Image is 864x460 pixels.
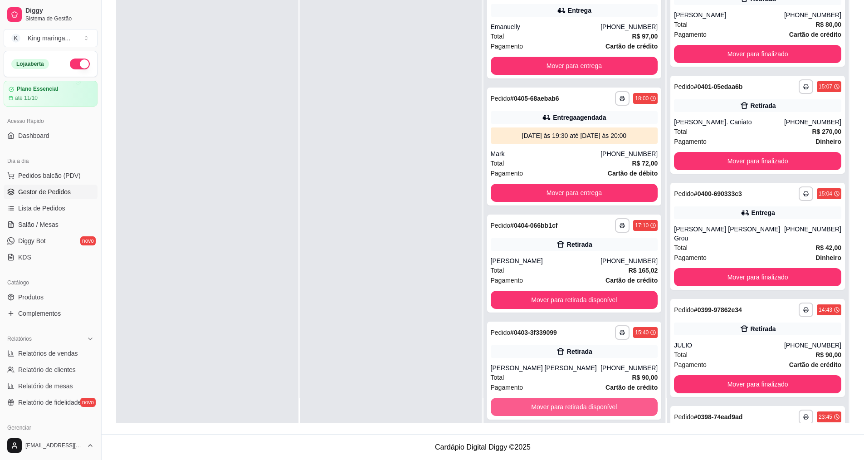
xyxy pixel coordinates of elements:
[25,7,94,15] span: Diggy
[674,83,694,90] span: Pedido
[4,435,98,456] button: [EMAIL_ADDRESS][DOMAIN_NAME]
[4,250,98,264] a: KDS
[491,184,658,202] button: Mover para entrega
[819,190,832,197] div: 15:04
[600,256,658,265] div: [PHONE_NUMBER]
[605,43,658,50] strong: Cartão de crédito
[18,253,31,262] span: KDS
[819,413,832,421] div: 23:45
[7,335,32,343] span: Relatórios
[812,128,841,135] strong: R$ 270,00
[18,204,65,213] span: Lista de Pedidos
[510,329,557,336] strong: # 0403-3f339099
[674,225,784,243] div: [PERSON_NAME] [PERSON_NAME] Grou
[18,220,59,229] span: Salão / Mesas
[18,382,73,391] span: Relatório de mesas
[674,341,784,350] div: JULIO
[784,10,841,20] div: [PHONE_NUMBER]
[18,187,71,196] span: Gestor de Pedidos
[491,95,511,102] span: Pedido
[491,57,658,75] button: Mover para entrega
[608,170,658,177] strong: Cartão de débito
[18,131,49,140] span: Dashboard
[491,275,523,285] span: Pagamento
[491,41,523,51] span: Pagamento
[674,127,688,137] span: Total
[4,154,98,168] div: Dia a dia
[815,351,841,358] strong: R$ 90,00
[491,222,511,229] span: Pedido
[4,185,98,199] a: Gestor de Pedidos
[15,94,38,102] article: até 11/10
[25,15,94,22] span: Sistema de Gestão
[751,324,776,333] div: Retirada
[25,442,83,449] span: [EMAIL_ADDRESS][DOMAIN_NAME]
[674,268,841,286] button: Mover para finalizado
[635,329,649,336] div: 15:40
[491,168,523,178] span: Pagamento
[674,350,688,360] span: Total
[605,384,658,391] strong: Cartão de crédito
[567,347,592,356] div: Retirada
[674,137,707,147] span: Pagamento
[632,33,658,40] strong: R$ 97,00
[4,81,98,107] a: Plano Essencialaté 11/10
[4,306,98,321] a: Complementos
[784,117,841,127] div: [PHONE_NUMBER]
[491,382,523,392] span: Pagamento
[4,128,98,143] a: Dashboard
[18,349,78,358] span: Relatórios de vendas
[819,83,832,90] div: 15:07
[815,244,841,251] strong: R$ 42,00
[70,59,90,69] button: Alterar Status
[4,362,98,377] a: Relatório de clientes
[491,256,601,265] div: [PERSON_NAME]
[510,95,559,102] strong: # 0405-68aebab6
[694,190,742,197] strong: # 0400-690333c3
[491,363,601,372] div: [PERSON_NAME] [PERSON_NAME]
[694,306,742,313] strong: # 0399-97862e34
[4,275,98,290] div: Catálogo
[4,4,98,25] a: DiggySistema de Gestão
[674,10,784,20] div: [PERSON_NAME]
[815,138,841,145] strong: Dinheiro
[491,158,504,168] span: Total
[815,21,841,28] strong: R$ 80,00
[751,101,776,110] div: Retirada
[18,309,61,318] span: Complementos
[4,379,98,393] a: Relatório de mesas
[674,306,694,313] span: Pedido
[4,201,98,215] a: Lista de Pedidos
[674,253,707,263] span: Pagamento
[694,413,742,421] strong: # 0398-74ead9ad
[567,240,592,249] div: Retirada
[819,306,832,313] div: 14:43
[18,398,81,407] span: Relatório de fidelidade
[4,168,98,183] button: Pedidos balcão (PDV)
[4,290,98,304] a: Produtos
[18,236,46,245] span: Diggy Bot
[4,114,98,128] div: Acesso Rápido
[674,375,841,393] button: Mover para finalizado
[11,59,49,69] div: Loja aberta
[674,29,707,39] span: Pagamento
[752,208,775,217] div: Entrega
[674,360,707,370] span: Pagamento
[632,374,658,381] strong: R$ 90,00
[11,34,20,43] span: K
[789,361,841,368] strong: Cartão de crédito
[18,365,76,374] span: Relatório de clientes
[28,34,70,43] div: King maringa ...
[568,6,591,15] div: Entrega
[491,31,504,41] span: Total
[4,217,98,232] a: Salão / Mesas
[491,329,511,336] span: Pedido
[674,117,784,127] div: [PERSON_NAME]. Caniato
[491,265,504,275] span: Total
[491,372,504,382] span: Total
[674,413,694,421] span: Pedido
[491,22,601,31] div: Emanuelly
[510,222,557,229] strong: # 0404-066bb1cf
[491,291,658,309] button: Mover para retirada disponível
[674,20,688,29] span: Total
